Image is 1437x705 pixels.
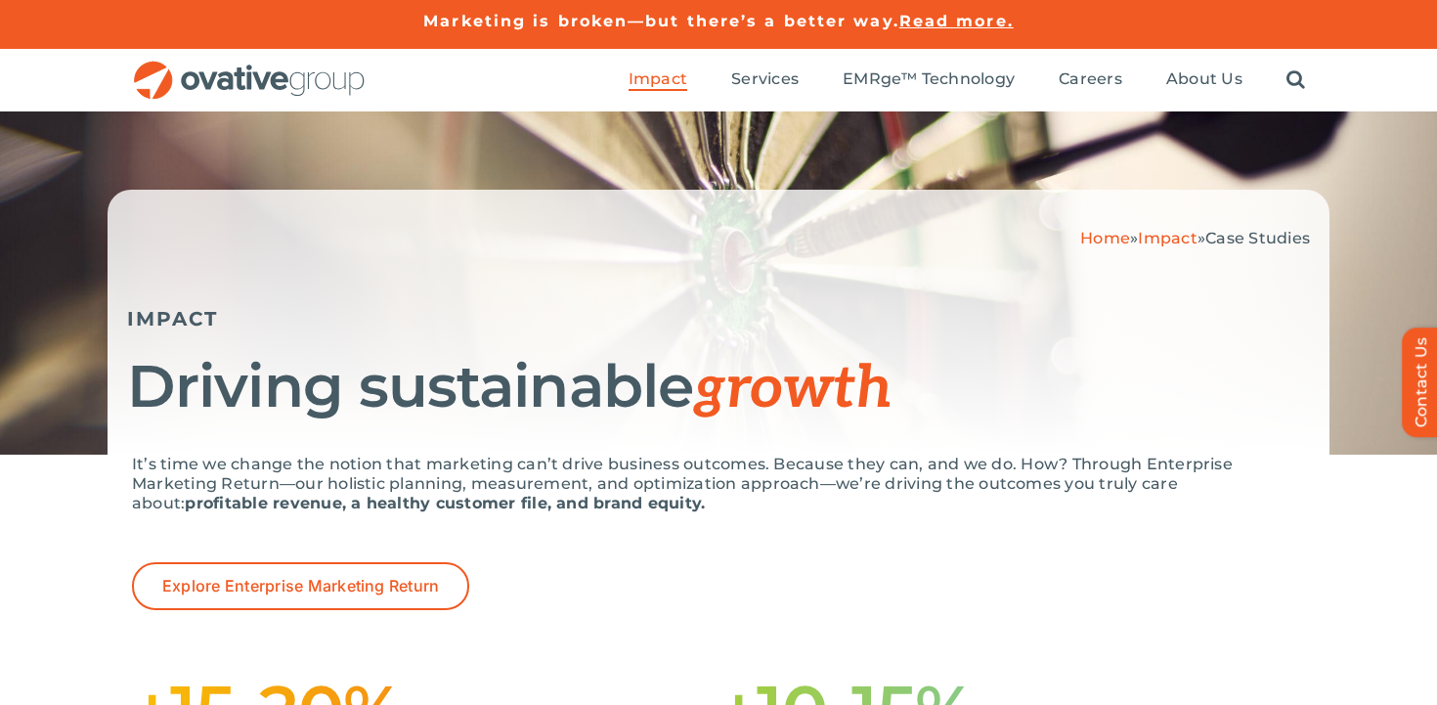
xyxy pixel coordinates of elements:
[843,69,1015,91] a: EMRge™ Technology
[629,49,1305,111] nav: Menu
[127,307,1310,330] h5: IMPACT
[731,69,799,89] span: Services
[731,69,799,91] a: Services
[1059,69,1122,91] a: Careers
[185,494,705,512] strong: profitable revenue, a healthy customer file, and brand equity.
[1080,229,1310,247] span: » »
[1138,229,1197,247] a: Impact
[843,69,1015,89] span: EMRge™ Technology
[693,354,893,424] span: growth
[629,69,687,91] a: Impact
[127,355,1310,420] h1: Driving sustainable
[629,69,687,89] span: Impact
[162,577,439,595] span: Explore Enterprise Marketing Return
[132,59,367,77] a: OG_Full_horizontal_RGB
[1166,69,1242,89] span: About Us
[1166,69,1242,91] a: About Us
[132,562,469,610] a: Explore Enterprise Marketing Return
[132,455,1305,513] p: It’s time we change the notion that marketing can’t drive business outcomes. Because they can, an...
[1080,229,1130,247] a: Home
[1059,69,1122,89] span: Careers
[423,12,899,30] a: Marketing is broken—but there’s a better way.
[1205,229,1310,247] span: Case Studies
[1286,69,1305,91] a: Search
[899,12,1014,30] a: Read more.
